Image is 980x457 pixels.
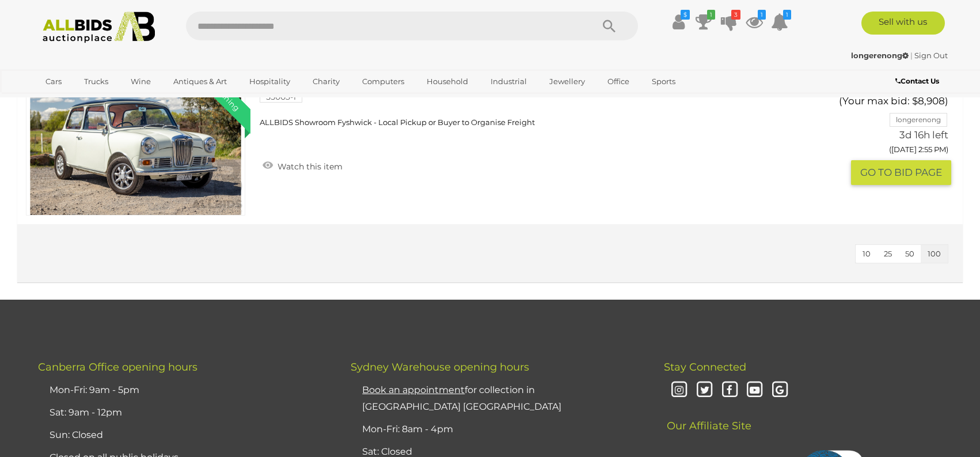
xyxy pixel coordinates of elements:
[910,51,913,60] span: |
[905,249,914,258] span: 50
[877,245,899,263] button: 25
[861,12,945,35] a: Sell with us
[38,91,135,110] a: [GEOGRAPHIC_DATA]
[814,74,951,184] a: $8,898 (Your max bid: $8,908) longerenong 3d 16h left ([DATE] 2:55 PM) GO TO BID PAGE
[921,245,948,263] button: 100
[36,12,161,43] img: Allbids.com.au
[275,161,343,172] span: Watch this item
[681,10,690,20] i: $
[47,379,322,402] li: Mon-Fri: 9am - 5pm
[731,10,740,20] i: 3
[362,384,465,395] u: Book an appointment
[542,72,592,91] a: Jewellery
[758,10,766,20] i: 1
[197,69,250,122] div: Winning
[123,72,158,91] a: Wine
[928,249,941,258] span: 100
[359,418,635,441] li: Mon-Fri: 8am - 4pm
[851,51,910,60] a: longerenong
[771,12,788,32] a: 1
[720,12,738,32] a: 3
[670,380,690,401] i: Instagram
[355,72,412,91] a: Computers
[863,249,871,258] span: 10
[419,72,476,91] a: Household
[26,74,245,216] a: Winning
[38,361,197,373] span: Canberra Office opening hours
[783,10,791,20] i: 1
[770,380,790,401] i: Google
[746,12,763,32] a: 1
[664,402,751,432] span: Our Affiliate Site
[898,245,921,263] button: 50
[268,74,797,128] a: 01/1968 [PERSON_NAME] Elf MkIII 2d Sedan White / Black 1.0L 55003-1 ALLBIDS Showroom Fyshwick - L...
[242,72,298,91] a: Hospitality
[720,380,740,401] i: Facebook
[895,77,939,85] b: Contact Us
[77,72,116,91] a: Trucks
[483,72,534,91] a: Industrial
[600,72,637,91] a: Office
[362,384,561,412] a: Book an appointmentfor collection in [GEOGRAPHIC_DATA] [GEOGRAPHIC_DATA]
[851,160,951,185] button: GO TO BID PAGE
[670,12,687,32] a: $
[351,361,529,373] span: Sydney Warehouse opening hours
[38,72,69,91] a: Cars
[664,361,746,373] span: Stay Connected
[695,12,712,32] a: 1
[895,75,942,88] a: Contact Us
[580,12,638,40] button: Search
[707,10,715,20] i: 1
[47,402,322,424] li: Sat: 9am - 12pm
[851,51,909,60] strong: longerenong
[47,424,322,447] li: Sun: Closed
[694,380,715,401] i: Twitter
[305,72,347,91] a: Charity
[260,157,345,174] a: Watch this item
[644,72,683,91] a: Sports
[884,249,892,258] span: 25
[745,380,765,401] i: Youtube
[856,245,878,263] button: 10
[166,72,234,91] a: Antiques & Art
[914,51,948,60] a: Sign Out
